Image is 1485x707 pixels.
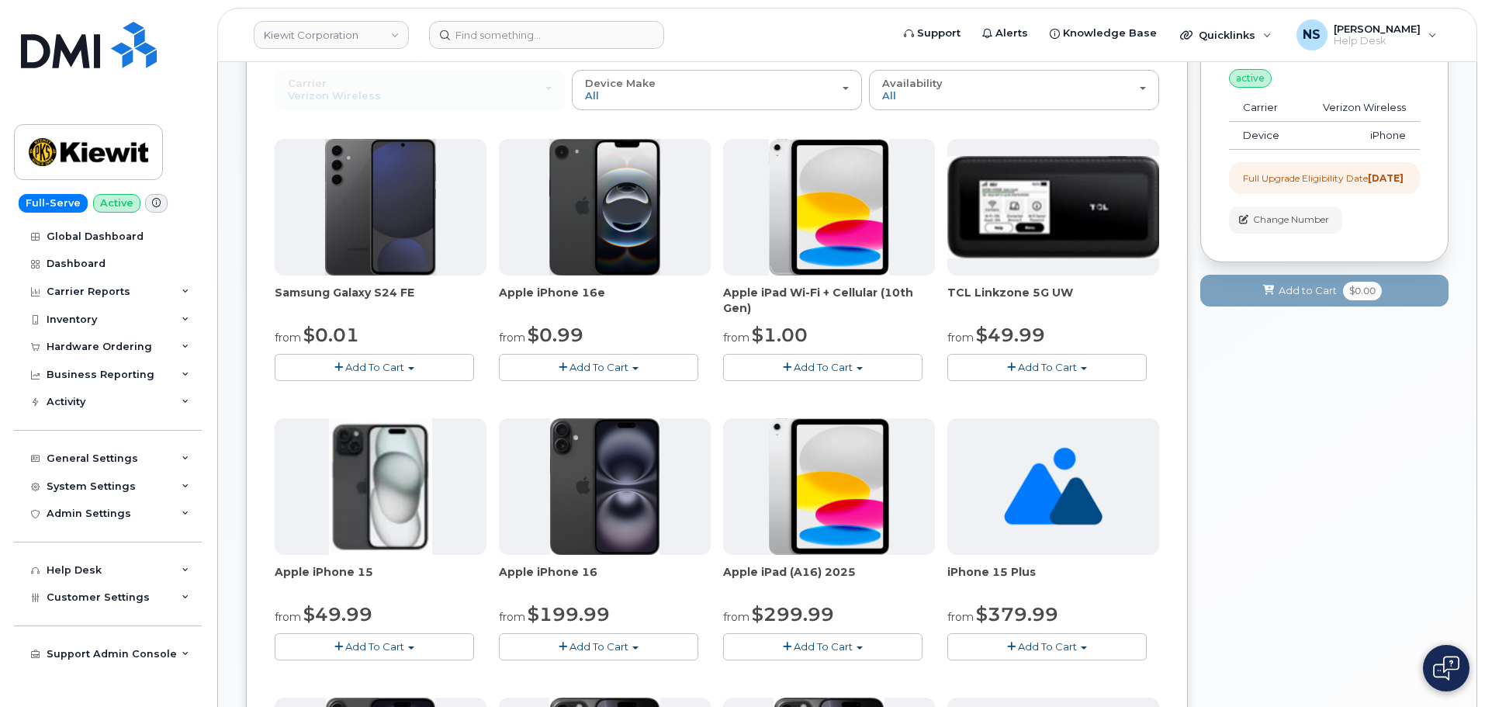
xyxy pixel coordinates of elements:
[1200,275,1449,307] button: Add to Cart $0.00
[1229,69,1272,88] div: active
[572,70,862,110] button: Device Make All
[882,77,943,89] span: Availability
[723,633,922,660] button: Add To Cart
[1303,26,1321,44] span: NS
[976,603,1058,626] span: $379.99
[976,324,1045,346] span: $49.99
[947,564,1159,595] div: iPhone 15 Plus
[1334,35,1421,47] span: Help Desk
[1018,361,1077,373] span: Add To Cart
[1063,26,1157,41] span: Knowledge Base
[585,89,599,102] span: All
[1286,19,1448,50] div: Noah Shelton
[1299,94,1420,122] td: Verizon Wireless
[345,640,404,653] span: Add To Cart
[723,285,935,316] div: Apple iPad Wi-Fi + Cellular (10th Gen)
[947,156,1159,258] img: linkzone5g.png
[1229,94,1299,122] td: Carrier
[1229,206,1342,234] button: Change Number
[752,324,808,346] span: $1.00
[275,331,301,345] small: from
[528,324,583,346] span: $0.99
[971,18,1039,49] a: Alerts
[429,21,664,49] input: Find something...
[303,603,372,626] span: $49.99
[1279,283,1337,298] span: Add to Cart
[1253,213,1329,227] span: Change Number
[275,610,301,624] small: from
[1004,418,1102,555] img: no_image_found-2caef05468ed5679b831cfe6fc140e25e0c280774317ffc20a367ab7fd17291e.png
[275,564,486,595] div: Apple iPhone 15
[723,354,922,381] button: Add To Cart
[329,418,432,555] img: iphone15.jpg
[947,331,974,345] small: from
[325,139,436,276] img: s24FE.jpg
[947,285,1159,316] div: TCL Linkzone 5G UW
[549,139,661,276] img: iphone16e.png
[1018,640,1077,653] span: Add To Cart
[1433,656,1459,681] img: Open chat
[499,610,525,624] small: from
[1299,122,1420,150] td: iPhone
[1334,23,1421,35] span: [PERSON_NAME]
[1199,29,1255,41] span: Quicklinks
[1343,282,1382,300] span: $0.00
[275,354,474,381] button: Add To Cart
[893,18,971,49] a: Support
[499,354,698,381] button: Add To Cart
[794,361,853,373] span: Add To Cart
[947,354,1147,381] button: Add To Cart
[254,21,409,49] a: Kiewit Corporation
[275,633,474,660] button: Add To Cart
[1229,122,1299,150] td: Device
[1039,18,1168,49] a: Knowledge Base
[569,361,628,373] span: Add To Cart
[869,70,1159,110] button: Availability All
[1243,172,1404,185] div: Full Upgrade Eligibility Date
[917,26,961,41] span: Support
[345,361,404,373] span: Add To Cart
[882,89,896,102] span: All
[995,26,1028,41] span: Alerts
[769,139,889,276] img: ipad10thgen.png
[723,610,749,624] small: from
[585,77,656,89] span: Device Make
[1368,172,1404,184] strong: [DATE]
[550,418,659,555] img: iphone_16_plus.png
[528,603,610,626] span: $199.99
[569,640,628,653] span: Add To Cart
[499,331,525,345] small: from
[275,285,486,316] div: Samsung Galaxy S24 FE
[947,610,974,624] small: from
[499,633,698,660] button: Add To Cart
[794,640,853,653] span: Add To Cart
[723,564,935,595] div: Apple iPad (A16) 2025
[499,564,711,595] div: Apple iPhone 16
[947,633,1147,660] button: Add To Cart
[769,418,889,555] img: ipad_11.png
[752,603,834,626] span: $299.99
[303,324,359,346] span: $0.01
[499,285,711,316] div: Apple iPhone 16e
[723,331,749,345] small: from
[1169,19,1282,50] div: Quicklinks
